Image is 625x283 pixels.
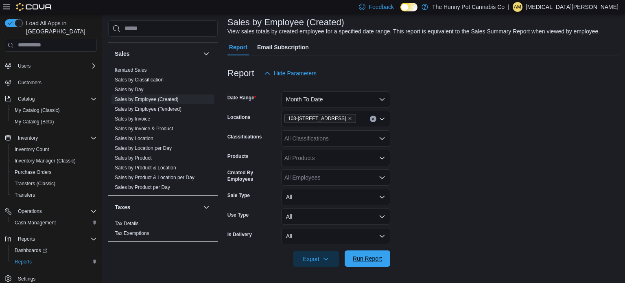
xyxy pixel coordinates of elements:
[11,179,97,189] span: Transfers (Classic)
[15,94,97,104] span: Catalog
[2,206,100,217] button: Operations
[284,114,356,123] span: 103-1405 Ottawa St N.
[115,97,179,102] a: Sales by Employee (Created)
[11,179,59,189] a: Transfers (Classic)
[8,144,100,155] button: Inventory Count
[115,86,144,93] span: Sales by Day
[11,156,97,166] span: Inventory Manager (Classic)
[281,208,390,225] button: All
[115,87,144,92] a: Sales by Day
[115,106,181,112] a: Sales by Employee (Tendered)
[15,206,97,216] span: Operations
[15,146,49,153] span: Inventory Count
[15,61,97,71] span: Users
[108,65,218,195] div: Sales
[15,118,54,125] span: My Catalog (Beta)
[15,206,45,216] button: Operations
[227,27,600,36] div: View sales totals by created employee for a specified date range. This report is equivalent to th...
[8,245,100,256] a: Dashboards
[15,247,47,254] span: Dashboards
[115,165,176,171] span: Sales by Product & Location
[115,125,173,132] span: Sales by Invoice & Product
[8,116,100,127] button: My Catalog (Beta)
[115,116,150,122] a: Sales by Invoice
[8,178,100,189] button: Transfers (Classic)
[115,77,164,83] a: Sales by Classification
[257,39,309,55] span: Email Subscription
[8,217,100,228] button: Cash Management
[18,79,42,86] span: Customers
[15,158,76,164] span: Inventory Manager (Classic)
[15,133,97,143] span: Inventory
[115,221,139,226] a: Tax Details
[2,60,100,72] button: Users
[201,202,211,212] button: Taxes
[281,228,390,244] button: All
[115,230,149,237] span: Tax Exemptions
[261,65,320,81] button: Hide Parameters
[15,192,35,198] span: Transfers
[115,175,194,180] a: Sales by Product & Location per Day
[229,39,247,55] span: Report
[115,230,149,236] a: Tax Exemptions
[227,153,249,160] label: Products
[513,2,522,12] div: Alexia Mainiero
[227,114,251,121] label: Locations
[115,136,153,141] a: Sales by Location
[2,77,100,88] button: Customers
[115,50,130,58] h3: Sales
[23,19,97,35] span: Load All Apps in [GEOGRAPHIC_DATA]
[274,69,317,77] span: Hide Parameters
[379,116,385,122] button: Open list of options
[347,116,352,121] button: Remove 103-1405 Ottawa St N. from selection in this group
[11,218,59,228] a: Cash Management
[227,231,252,238] label: Is Delivery
[8,167,100,178] button: Purchase Orders
[201,49,211,59] button: Sales
[18,208,42,215] span: Operations
[11,246,97,255] span: Dashboards
[15,61,34,71] button: Users
[115,184,170,191] span: Sales by Product per Day
[2,132,100,144] button: Inventory
[379,135,385,142] button: Open list of options
[432,2,505,12] p: The Hunny Pot Cannabis Co
[11,190,97,200] span: Transfers
[15,78,45,88] a: Customers
[526,2,618,12] p: [MEDICAL_DATA][PERSON_NAME]
[227,94,256,101] label: Date Range
[11,105,63,115] a: My Catalog (Classic)
[115,145,172,151] span: Sales by Location per Day
[288,114,346,123] span: 103-[STREET_ADDRESS]
[11,156,79,166] a: Inventory Manager (Classic)
[15,234,38,244] button: Reports
[115,220,139,227] span: Tax Details
[8,189,100,201] button: Transfers
[115,155,152,161] span: Sales by Product
[8,155,100,167] button: Inventory Manager (Classic)
[293,251,339,267] button: Export
[115,135,153,142] span: Sales by Location
[227,18,344,27] h3: Sales by Employee (Created)
[115,50,200,58] button: Sales
[15,77,97,88] span: Customers
[18,96,35,102] span: Catalog
[298,251,334,267] span: Export
[2,93,100,105] button: Catalog
[345,250,390,267] button: Run Report
[227,68,254,78] h3: Report
[115,126,173,132] a: Sales by Invoice & Product
[8,105,100,116] button: My Catalog (Classic)
[227,212,249,218] label: Use Type
[15,169,52,176] span: Purchase Orders
[369,3,393,11] span: Feedback
[227,134,262,140] label: Classifications
[379,174,385,181] button: Open list of options
[15,234,97,244] span: Reports
[370,116,376,122] button: Clear input
[400,3,417,11] input: Dark Mode
[11,117,97,127] span: My Catalog (Beta)
[18,63,31,69] span: Users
